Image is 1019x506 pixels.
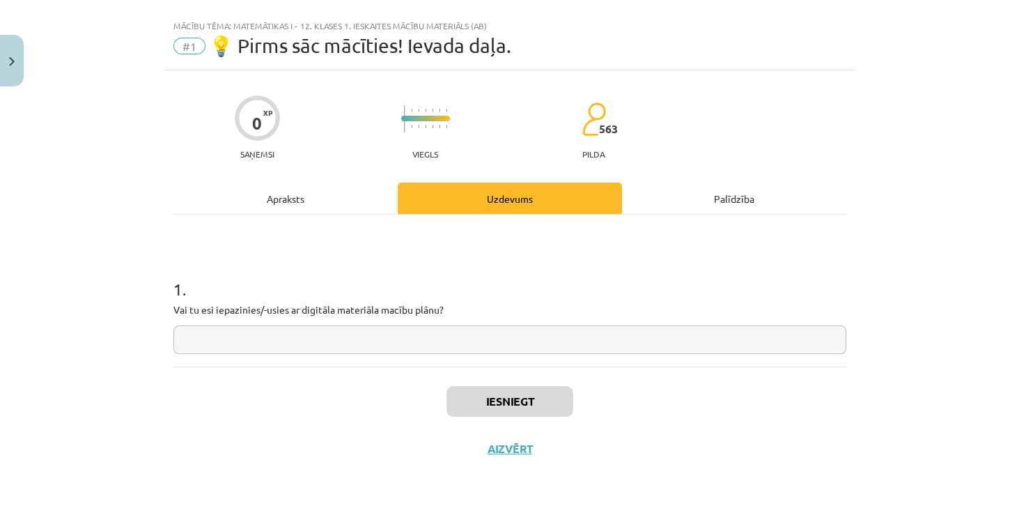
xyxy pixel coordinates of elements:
img: icon-close-lesson-0947bae3869378f0d4975bcd49f059093ad1ed9edebbc8119c70593378902aed.svg [9,57,15,66]
img: icon-short-line-57e1e144782c952c97e751825c79c345078a6d821885a25fce030b3d8c18986b.svg [418,109,419,112]
button: Iesniegt [446,386,573,417]
img: icon-short-line-57e1e144782c952c97e751825c79c345078a6d821885a25fce030b3d8c18986b.svg [432,125,433,128]
img: icon-short-line-57e1e144782c952c97e751825c79c345078a6d821885a25fce030b3d8c18986b.svg [446,125,447,128]
p: Viegls [412,149,438,159]
img: icon-short-line-57e1e144782c952c97e751825c79c345078a6d821885a25fce030b3d8c18986b.svg [418,125,419,128]
button: Aizvērt [483,442,536,456]
p: Saņemsi [235,149,280,159]
img: icon-short-line-57e1e144782c952c97e751825c79c345078a6d821885a25fce030b3d8c18986b.svg [411,125,412,128]
img: icon-long-line-d9ea69661e0d244f92f715978eff75569469978d946b2353a9bb055b3ed8787d.svg [404,105,405,132]
span: XP [263,109,272,116]
span: #1 [173,38,205,54]
div: Uzdevums [398,183,622,214]
span: 563 [599,123,618,135]
img: icon-short-line-57e1e144782c952c97e751825c79c345078a6d821885a25fce030b3d8c18986b.svg [411,109,412,112]
div: Mācību tēma: Matemātikas i - 12. klases 1. ieskaites mācību materiāls (ab) [173,21,846,31]
img: icon-short-line-57e1e144782c952c97e751825c79c345078a6d821885a25fce030b3d8c18986b.svg [432,109,433,112]
div: Palīdzība [622,183,846,214]
img: icon-short-line-57e1e144782c952c97e751825c79c345078a6d821885a25fce030b3d8c18986b.svg [439,109,440,112]
img: icon-short-line-57e1e144782c952c97e751825c79c345078a6d821885a25fce030b3d8c18986b.svg [425,125,426,128]
div: 0 [252,114,262,133]
img: icon-short-line-57e1e144782c952c97e751825c79c345078a6d821885a25fce030b3d8c18986b.svg [439,125,440,128]
div: Apraksts [173,183,398,214]
span: 💡 Pirms sāc mācīties! Ievada daļa. [209,34,511,57]
img: icon-short-line-57e1e144782c952c97e751825c79c345078a6d821885a25fce030b3d8c18986b.svg [446,109,447,112]
img: icon-short-line-57e1e144782c952c97e751825c79c345078a6d821885a25fce030b3d8c18986b.svg [425,109,426,112]
p: pilda [582,149,605,159]
h1: 1 . [173,255,846,298]
p: Vai tu esi iepazinies/-usies ar digitāla materiāla macību plānu? [173,302,846,317]
img: students-c634bb4e5e11cddfef0936a35e636f08e4e9abd3cc4e673bd6f9a4125e45ecb1.svg [582,102,606,137]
